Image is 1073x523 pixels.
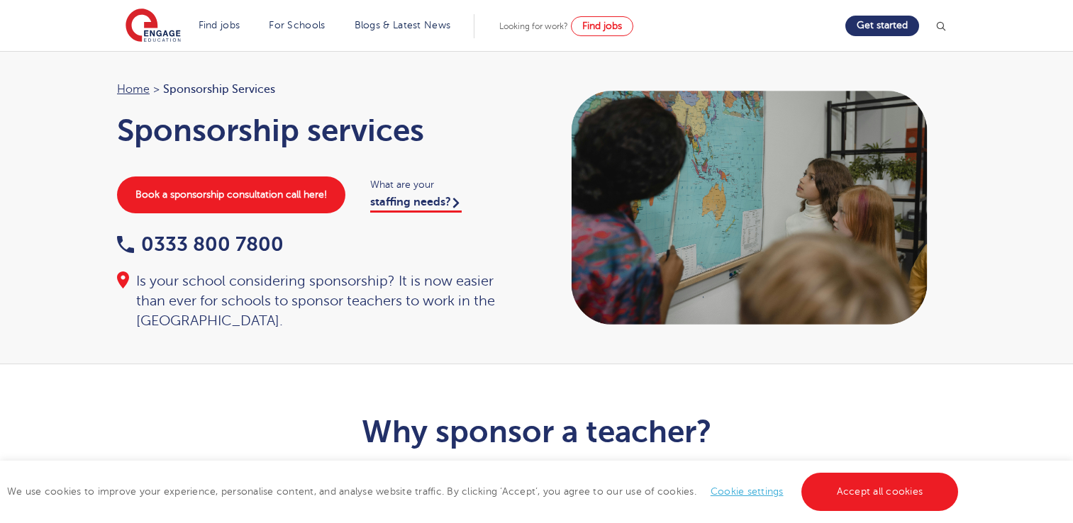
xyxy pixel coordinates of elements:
[117,233,284,255] a: 0333 800 7800
[362,414,711,449] b: Why sponsor a teacher?
[582,21,622,31] span: Find jobs
[370,196,462,213] a: staffing needs?
[370,176,523,193] span: What are your
[199,20,240,30] a: Find jobs
[153,83,160,96] span: >
[355,20,451,30] a: Blogs & Latest News
[269,20,325,30] a: For Schools
[117,176,345,213] a: Book a sponsorship consultation call here!
[571,16,633,36] a: Find jobs
[163,80,275,99] span: Sponsorship Services
[499,21,568,31] span: Looking for work?
[845,16,919,36] a: Get started
[117,271,523,331] div: Is your school considering sponsorship? It is now easier than ever for schools to sponsor teacher...
[117,83,150,96] a: Home
[126,9,181,44] img: Engage Education
[7,486,962,497] span: We use cookies to improve your experience, personalise content, and analyse website traffic. By c...
[801,473,959,511] a: Accept all cookies
[117,80,523,99] nav: breadcrumb
[711,486,784,497] a: Cookie settings
[117,113,523,148] h1: Sponsorship services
